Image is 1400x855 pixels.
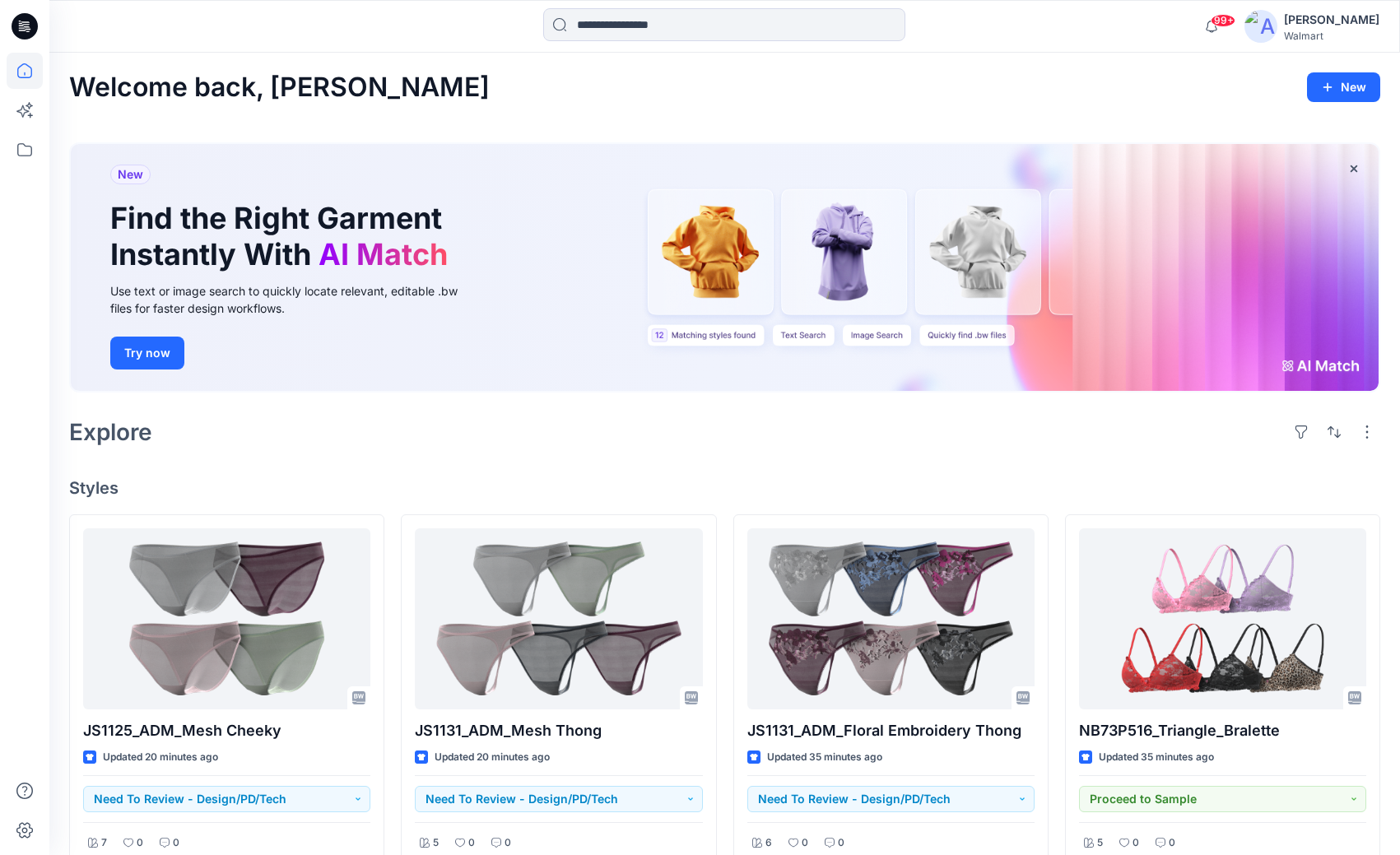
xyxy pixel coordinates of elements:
[69,419,152,445] h2: Explore
[1133,834,1139,852] p: 0
[69,72,490,103] h2: Welcome back, [PERSON_NAME]
[118,165,143,184] span: New
[1079,528,1366,709] a: NB73P516_Triangle_Bralette
[1211,14,1235,27] span: 99+
[1244,10,1277,43] img: avatar
[83,719,370,742] p: JS1125_ADM_Mesh Cheeky
[173,834,179,852] p: 0
[110,201,456,272] h1: Find the Right Garment Instantly With
[415,719,702,742] p: JS1131_ADM_Mesh Thong
[1099,749,1214,766] p: Updated 35 minutes ago
[1079,719,1366,742] p: NB73P516_Triangle_Bralette
[505,834,511,852] p: 0
[69,478,1380,498] h4: Styles
[103,749,218,766] p: Updated 20 minutes ago
[110,337,184,369] button: Try now
[802,834,808,852] p: 0
[1097,834,1103,852] p: 5
[747,719,1035,742] p: JS1131_ADM_Floral Embroidery Thong
[1169,834,1175,852] p: 0
[83,528,370,709] a: JS1125_ADM_Mesh Cheeky
[137,834,143,852] p: 0
[468,834,475,852] p: 0
[1307,72,1380,102] button: New
[110,282,481,317] div: Use text or image search to quickly locate relevant, editable .bw files for faster design workflows.
[319,236,448,272] span: AI Match
[765,834,772,852] p: 6
[767,749,882,766] p: Updated 35 minutes ago
[747,528,1035,709] a: JS1131_ADM_Floral Embroidery Thong
[435,749,550,766] p: Updated 20 minutes ago
[415,528,702,709] a: JS1131_ADM_Mesh Thong
[101,834,107,852] p: 7
[838,834,844,852] p: 0
[1284,30,1379,42] div: Walmart
[433,834,439,852] p: 5
[1284,10,1379,30] div: [PERSON_NAME]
